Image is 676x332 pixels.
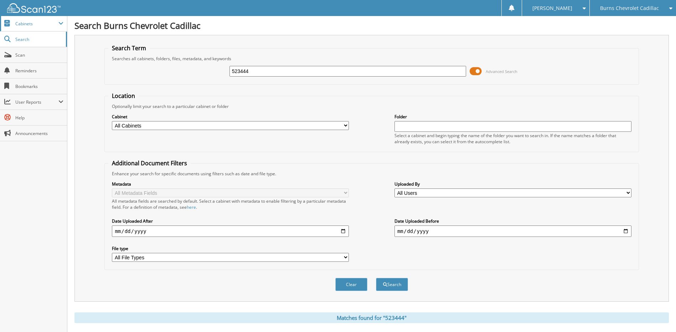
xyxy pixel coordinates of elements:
[15,115,63,121] span: Help
[15,68,63,74] span: Reminders
[394,133,631,145] div: Select a cabinet and begin typing the name of the folder you want to search in. If the name match...
[335,278,367,291] button: Clear
[640,298,676,332] iframe: Chat Widget
[112,198,349,210] div: All metadata fields are searched by default. Select a cabinet with metadata to enable filtering b...
[532,6,572,10] span: [PERSON_NAME]
[15,36,62,42] span: Search
[108,44,150,52] legend: Search Term
[15,99,58,105] span: User Reports
[15,83,63,89] span: Bookmarks
[486,69,517,74] span: Advanced Search
[394,114,631,120] label: Folder
[394,225,631,237] input: end
[108,56,635,62] div: Searches all cabinets, folders, files, metadata, and keywords
[394,181,631,187] label: Uploaded By
[15,52,63,58] span: Scan
[112,218,349,224] label: Date Uploaded After
[108,159,191,167] legend: Additional Document Filters
[108,171,635,177] div: Enhance your search for specific documents using filters such as date and file type.
[112,225,349,237] input: start
[112,181,349,187] label: Metadata
[15,130,63,136] span: Announcements
[600,6,659,10] span: Burns Chevrolet Cadillac
[112,114,349,120] label: Cabinet
[74,20,669,31] h1: Search Burns Chevrolet Cadillac
[376,278,408,291] button: Search
[74,312,669,323] div: Matches found for "523444"
[108,92,139,100] legend: Location
[7,3,61,13] img: scan123-logo-white.svg
[394,218,631,224] label: Date Uploaded Before
[108,103,635,109] div: Optionally limit your search to a particular cabinet or folder
[187,204,196,210] a: here
[15,21,58,27] span: Cabinets
[112,245,349,251] label: File type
